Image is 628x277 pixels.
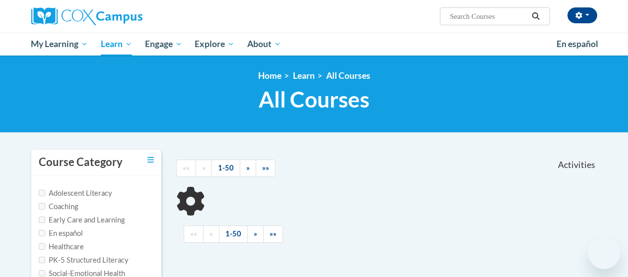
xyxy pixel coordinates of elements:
[247,38,281,50] span: About
[558,160,595,170] span: Activities
[241,33,287,55] a: About
[258,70,281,81] a: Home
[567,7,597,23] button: Account Settings
[183,164,190,172] span: ««
[39,155,123,170] h3: Course Category
[588,237,620,269] iframe: Button to launch messaging window
[195,38,234,50] span: Explore
[147,155,154,166] a: Toggle collapse
[25,33,95,55] a: My Learning
[528,10,543,22] button: Search
[139,33,189,55] a: Engage
[188,33,241,55] a: Explore
[39,257,45,263] input: Checkbox for Options
[24,33,605,55] div: Main menu
[254,229,257,238] span: »
[259,86,369,112] span: All Courses
[209,229,213,238] span: «
[240,160,256,177] a: Next
[256,160,276,177] a: End
[203,225,219,243] a: Previous
[31,7,142,25] img: Cox Campus
[31,38,88,50] span: My Learning
[196,160,212,177] a: Previous
[293,70,315,81] a: Learn
[31,7,210,25] a: Cox Campus
[176,160,196,177] a: Begining
[557,39,598,49] span: En español
[219,225,248,243] a: 1-50
[39,188,112,199] label: Adolescent Literacy
[202,164,206,172] span: «
[39,228,83,239] label: En español
[101,38,132,50] span: Learn
[39,270,45,277] input: Checkbox for Options
[270,229,277,238] span: »»
[184,225,204,243] a: Begining
[326,70,370,81] a: All Courses
[247,225,264,243] a: Next
[550,34,605,55] a: En español
[39,243,45,250] input: Checkbox for Options
[94,33,139,55] a: Learn
[39,241,84,252] label: Healthcare
[39,203,45,210] input: Checkbox for Options
[39,230,45,236] input: Checkbox for Options
[145,38,182,50] span: Engage
[39,190,45,196] input: Checkbox for Options
[190,229,197,238] span: ««
[246,164,250,172] span: »
[39,255,129,266] label: PK-5 Structured Literacy
[39,215,125,225] label: Early Care and Learning
[262,164,269,172] span: »»
[39,201,78,212] label: Coaching
[263,225,283,243] a: End
[449,10,528,22] input: Search Courses
[211,160,240,177] a: 1-50
[39,217,45,223] input: Checkbox for Options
